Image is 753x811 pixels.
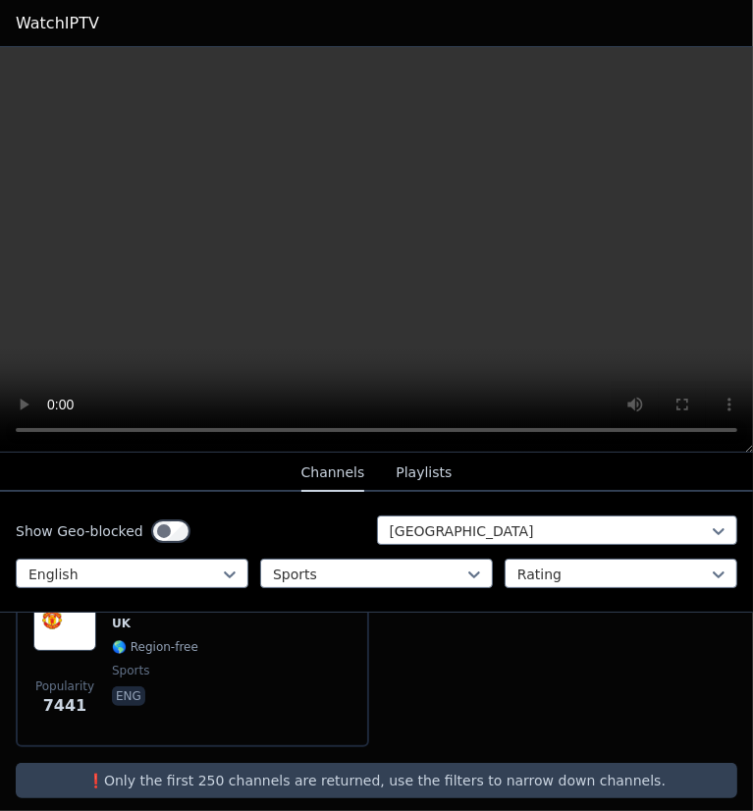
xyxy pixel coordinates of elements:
[396,455,452,492] button: Playlists
[112,639,198,655] span: 🌎 Region-free
[43,694,87,718] span: 7441
[112,686,145,706] p: eng
[16,12,99,35] a: WatchIPTV
[112,616,131,631] span: UK
[33,588,96,651] img: MUTV
[301,455,365,492] button: Channels
[112,663,149,678] span: sports
[24,771,729,790] p: ❗️Only the first 250 channels are returned, use the filters to narrow down channels.
[35,678,94,694] span: Popularity
[16,521,143,541] label: Show Geo-blocked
